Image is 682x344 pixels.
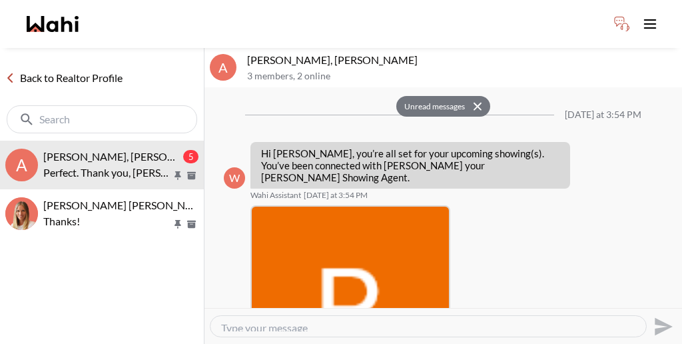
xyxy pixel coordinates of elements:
[224,167,245,189] div: W
[183,150,198,163] div: 5
[172,219,184,230] button: Pin
[172,170,184,181] button: Pin
[184,219,198,230] button: Archive
[637,11,663,37] button: Toggle open navigation menu
[5,197,38,230] img: A
[250,190,301,201] span: Wahi Assistant
[304,190,368,201] time: 2025-08-24T19:54:02.649Z
[27,16,79,32] a: Wahi homepage
[5,149,38,181] div: A
[43,213,172,229] p: Thanks!
[565,109,641,121] div: [DATE] at 3:54 PM
[210,54,236,81] div: A
[39,113,167,126] input: Search
[43,199,212,211] span: [PERSON_NAME] [PERSON_NAME]
[261,147,559,183] p: Hi [PERSON_NAME], you’re all set for your upcoming showing(s). You’ve been connected with [PERSON...
[647,311,677,341] button: Send
[43,165,172,181] p: Perfect. Thank you, [PERSON_NAME]!
[43,150,214,163] span: [PERSON_NAME], [PERSON_NAME]
[396,96,469,117] button: Unread messages
[184,170,198,181] button: Archive
[5,197,38,230] div: Asad Abaid, Michelle
[247,53,677,67] p: [PERSON_NAME], [PERSON_NAME]
[221,321,635,331] textarea: Type your message
[247,71,677,82] p: 3 members , 2 online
